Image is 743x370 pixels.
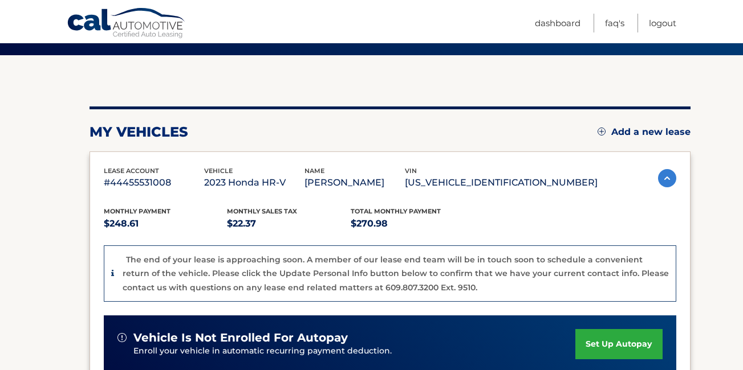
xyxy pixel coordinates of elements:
[104,207,170,215] span: Monthly Payment
[133,345,576,357] p: Enroll your vehicle in automatic recurring payment deduction.
[104,216,228,232] p: $248.61
[575,329,662,359] a: set up autopay
[67,7,186,40] a: Cal Automotive
[351,207,441,215] span: Total Monthly Payment
[351,216,474,232] p: $270.98
[605,14,624,32] a: FAQ's
[104,167,159,175] span: lease account
[658,169,676,187] img: accordion-active.svg
[304,167,324,175] span: name
[117,333,127,342] img: alert-white.svg
[649,14,676,32] a: Logout
[133,331,348,345] span: vehicle is not enrolled for autopay
[304,175,405,191] p: [PERSON_NAME]
[598,128,606,135] img: add.svg
[90,124,188,141] h2: my vehicles
[227,207,297,215] span: Monthly sales Tax
[405,175,598,191] p: [US_VEHICLE_IDENTIFICATION_NUMBER]
[535,14,580,32] a: Dashboard
[204,175,304,191] p: 2023 Honda HR-V
[405,167,417,175] span: vin
[123,254,669,293] p: The end of your lease is approaching soon. A member of our lease end team will be in touch soon t...
[227,216,351,232] p: $22.37
[204,167,233,175] span: vehicle
[598,126,691,138] a: Add a new lease
[104,175,204,191] p: #44455531008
